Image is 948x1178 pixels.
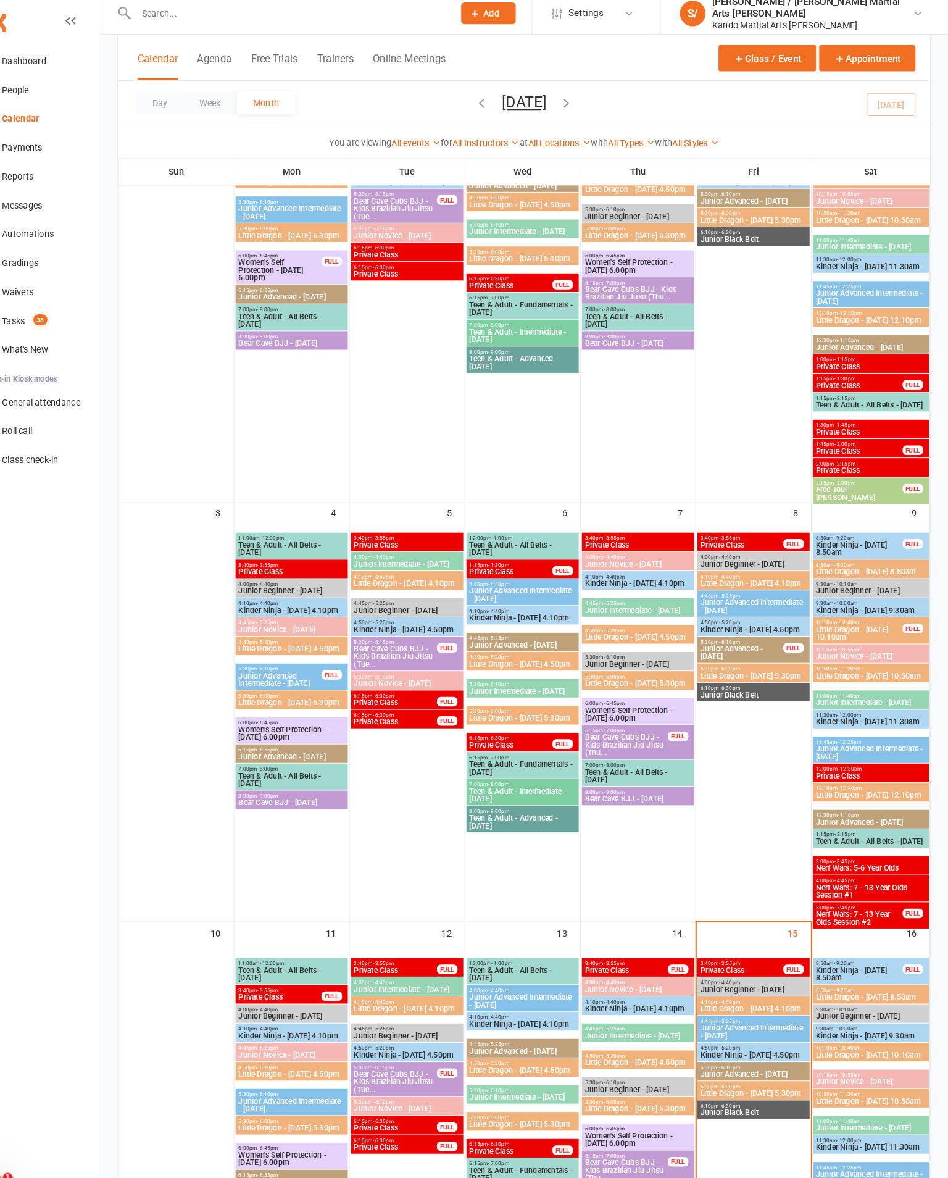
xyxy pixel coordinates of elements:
span: Kinder Ninja - [DATE] 4.10pm [597,565,701,572]
span: - 8:00pm [505,317,525,323]
span: 2:15pm [820,469,904,475]
span: - 5:20pm [616,611,636,617]
span: 8:00pm [597,328,701,334]
a: Waivers [16,275,130,303]
span: - 1:45pm [838,414,859,419]
span: Junior Novice - [DATE] [597,546,701,554]
span: Teen & Adult - All Belts - [DATE] [597,308,701,323]
span: 10:50am [820,210,926,215]
span: Teen & Adult - Fundamentals - [DATE] [486,297,589,312]
span: 6:00pm [597,251,701,256]
span: - 4:40pm [727,541,747,546]
button: Appointment [823,51,916,76]
span: - 6:00pm [616,225,636,230]
span: - 1:00pm [508,522,528,528]
span: - 6:10pm [727,191,747,197]
span: Bear Cave BJJ - [DATE] [264,334,367,341]
a: Tasks 38 [16,303,130,330]
button: Trainers [340,58,375,85]
th: Tue [372,159,483,185]
span: Little Dragon - [DATE] 4.50pm [486,201,589,208]
span: Teen & Adult - Advanced - [DATE] [486,349,589,364]
span: Little Dragon - [DATE] 12.10pm [820,312,926,319]
div: 8 [798,490,815,510]
span: 4:50pm [486,195,589,201]
span: - 6:30pm [727,228,747,234]
span: Kinder Ninja - [DATE] 4.50pm [375,178,478,186]
span: 1:45pm [820,432,904,438]
span: 4:45pm [597,585,701,591]
span: 1:30pm [820,414,926,419]
span: 3:40pm [264,548,367,554]
span: 4:45pm [486,619,589,624]
strong: at [535,140,543,149]
span: 6:15pm [375,243,478,249]
span: Junior Advanced Intermediate - [DATE] [709,583,812,598]
span: 6:00pm [264,251,345,256]
span: - 5:25pm [394,585,414,591]
span: 5:30pm [709,191,812,197]
span: - 4:40pm [283,567,303,572]
span: 12:30pm [820,332,926,338]
span: 6:10pm [709,228,812,234]
span: - 6:45pm [616,251,636,256]
div: FULL [567,277,586,286]
span: - 6:10pm [283,199,303,204]
span: Private Class [597,528,701,535]
span: 11:00am [264,522,367,528]
span: 4:10pm [709,559,812,565]
span: 1:15pm [820,388,926,393]
span: Junior Advanced Intermediate - [DATE] [486,572,589,587]
a: Calendar [16,108,130,136]
span: 5:30pm [375,225,478,230]
span: 11:45am [820,280,926,286]
strong: with [665,140,682,149]
span: Junior Beginner - [DATE] [375,591,478,598]
span: 8:00pm [264,328,367,334]
button: Class / Event [726,51,820,76]
span: Private Class [820,375,904,382]
span: - 6:55pm [283,284,303,290]
span: 11:30am [820,254,926,260]
span: - 6:30pm [394,262,414,267]
span: 4:00pm [597,541,701,546]
span: - 12:40pm [841,306,865,312]
div: FULL [789,526,809,535]
span: Junior Beginner - [DATE] [709,546,812,554]
span: 7:00pm [486,317,589,323]
span: Women's Self Protection - [DATE] 6.00pm [264,256,345,278]
button: Free Trials [276,58,322,85]
button: Month [263,95,319,117]
span: 2:00pm [820,451,926,456]
div: Class check-in [37,445,91,455]
span: Little Dragon - [DATE] 4.10pm [375,565,478,572]
span: - 12:00pm [841,254,864,260]
div: S/ [689,8,714,33]
span: 4:45pm [264,604,367,609]
span: Little Dragon - [DATE] 5.30pm [597,230,701,238]
span: - 3:55pm [283,548,303,554]
span: 4:50pm [264,622,367,628]
iframe: Intercom live chat [12,1136,42,1166]
span: 4:00pm [375,541,478,546]
div: Kando Martial Arts [PERSON_NAME] [720,26,913,37]
span: 4:10pm [597,559,701,565]
span: - 6:30pm [505,273,525,278]
span: - 4:40pm [616,541,636,546]
span: - 5:20pm [394,604,414,609]
span: Junior Intermediate - [DATE] [486,227,589,234]
span: - 10:00am [838,585,860,591]
span: Little Dragon - [DATE] 5.30pm [264,230,367,238]
a: All Types [620,140,665,150]
a: All Instructors [470,140,535,150]
span: Junior Advanced - [DATE] [709,197,812,204]
span: Teen & Adult - Intermediate - [DATE] [486,323,589,338]
div: 5 [465,490,482,510]
span: Kinder Ninja - [DATE] 11.30am [820,260,926,267]
span: Bear Cave Cubs BJJ - Kids Brazilian Jiu Jitsu (Tue... [375,197,456,219]
div: FULL [344,254,364,264]
div: People [37,89,63,99]
span: Little Dragon - [DATE] 4.50pm [597,186,701,193]
span: - 4:40pm [505,593,525,598]
a: What's New [16,330,130,358]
